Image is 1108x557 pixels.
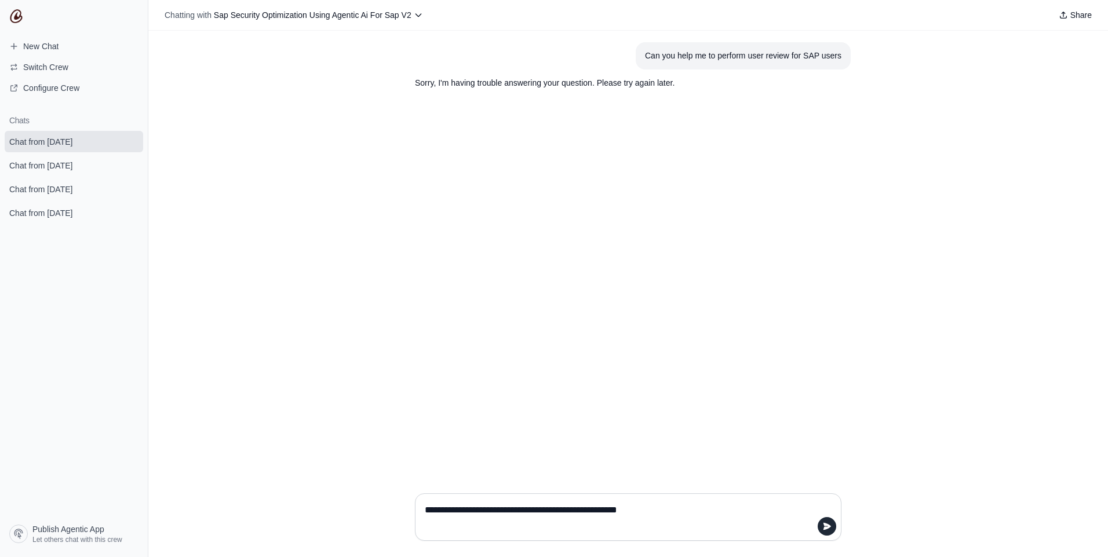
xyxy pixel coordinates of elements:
p: Sorry, I'm having trouble answering your question. Please try again later. [415,76,786,90]
section: User message [636,42,851,69]
a: Publish Agentic App Let others chat with this crew [5,520,143,548]
span: Chat from [DATE] [9,136,72,148]
button: Chatting with Sap Security Optimization Using Agentic Ai For Sap V2 [160,7,428,23]
span: Share [1070,9,1092,21]
span: Let others chat with this crew [32,535,122,544]
div: Can you help me to perform user review for SAP users [645,49,841,63]
span: Chatting with [165,9,212,21]
a: New Chat [5,37,143,56]
a: Chat from [DATE] [5,155,143,176]
img: CrewAI Logo [9,9,23,23]
span: New Chat [23,41,59,52]
section: Response [406,69,795,97]
button: Share [1054,7,1096,23]
a: Chat from [DATE] [5,131,143,152]
a: Configure Crew [5,79,143,97]
span: Chat from [DATE] [9,160,72,171]
span: Configure Crew [23,82,79,94]
span: Chat from [DATE] [9,207,72,219]
a: Chat from [DATE] [5,202,143,223]
span: Publish Agentic App [32,523,104,535]
span: Chat from [DATE] [9,184,72,195]
button: Switch Crew [5,58,143,76]
span: Switch Crew [23,61,68,73]
a: Chat from [DATE] [5,178,143,200]
span: Sap Security Optimization Using Agentic Ai For Sap V2 [214,10,411,20]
